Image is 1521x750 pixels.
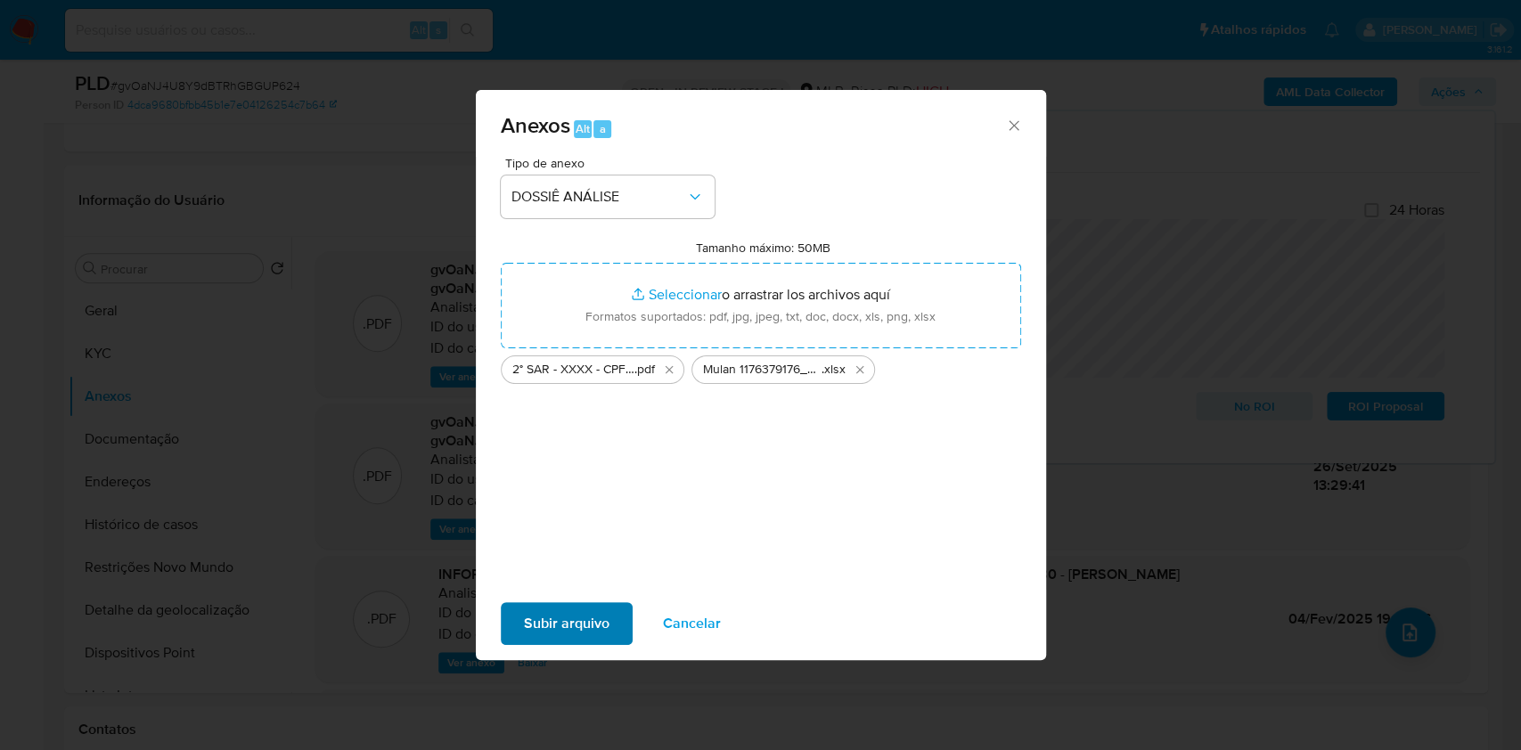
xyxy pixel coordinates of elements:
button: Eliminar 2° SAR - XXXX - CPF 71794080180 - JORGE ABRAHAM SOSA.pdf [658,359,680,380]
span: .pdf [634,361,655,379]
span: a [600,120,606,137]
span: Anexos [501,110,570,141]
span: Alt [576,120,590,137]
ul: Archivos seleccionados [501,348,1021,384]
button: Cerrar [1005,117,1021,133]
span: Tipo de anexo [505,157,719,169]
span: DOSSIÊ ANÁLISE [511,188,686,206]
span: Mulan 1176379176_2025_09_26_10_58_57 [703,361,822,379]
button: DOSSIÊ ANÁLISE [501,175,715,218]
span: Subir arquivo [524,604,609,643]
button: Subir arquivo [501,602,633,645]
span: 2° SAR - XXXX - CPF 71794080180 - [PERSON_NAME] [512,361,634,379]
button: Cancelar [640,602,744,645]
span: .xlsx [822,361,846,379]
label: Tamanho máximo: 50MB [696,240,830,256]
button: Eliminar Mulan 1176379176_2025_09_26_10_58_57.xlsx [849,359,871,380]
span: Cancelar [663,604,721,643]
